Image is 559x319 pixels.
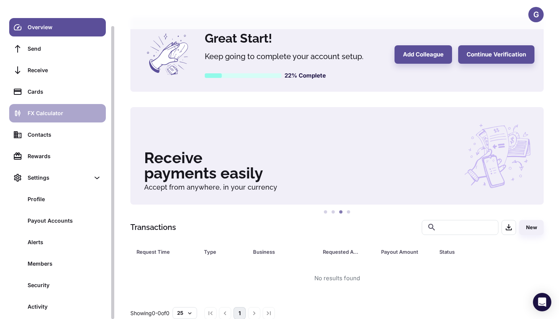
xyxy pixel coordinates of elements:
button: 2 [329,208,337,216]
span: Requested Amount [323,246,372,257]
a: Members [9,255,106,273]
h3: Receive payments easily [144,150,530,181]
div: Status [439,246,502,257]
div: Payout Accounts [28,217,101,225]
div: Send [28,45,101,53]
div: Alerts [28,238,101,246]
a: Activity [9,298,106,316]
button: 4 [345,208,352,216]
a: Cards [9,83,106,101]
h1: Transactions [130,221,176,233]
h6: Accept from anywhere, in your currency [144,184,530,191]
span: Payout Amount [381,246,430,257]
h5: Keep going to complete your account setup. [205,51,385,62]
a: Overview [9,18,106,36]
button: G [528,7,544,22]
div: Request Time [136,246,185,257]
span: Type [204,246,244,257]
div: Overview [28,23,101,31]
div: Cards [28,88,101,96]
p: Showing 0-0 of 0 [130,309,169,317]
div: Settings [28,174,90,182]
a: FX Calculator [9,104,106,122]
div: Open Intercom Messenger [533,293,551,311]
a: Receive [9,61,106,79]
button: New [519,220,544,235]
a: Contacts [9,126,106,144]
button: Continue Verification [458,45,534,64]
a: Alerts [9,233,106,251]
div: Profile [28,195,101,203]
a: Security [9,276,106,294]
button: 25 [173,307,197,319]
a: Send [9,40,106,58]
a: Profile [9,190,106,208]
div: FX Calculator [28,109,101,117]
div: Contacts [28,131,101,139]
span: Status [439,246,512,257]
div: Requested Amount [323,246,362,257]
div: Payout Amount [381,246,420,257]
div: Members [28,259,101,268]
span: Request Time [136,246,195,257]
div: No results found [314,274,360,283]
div: Type [204,246,234,257]
div: Activity [28,302,101,311]
div: Rewards [28,152,101,160]
button: 1 [322,208,329,216]
a: Payout Accounts [9,212,106,230]
button: Add Colleague [395,45,452,64]
div: Receive [28,66,101,74]
h4: Great Start! [205,29,385,48]
div: Settings [9,169,106,187]
button: 3 [337,208,345,216]
a: Rewards [9,147,106,165]
h6: 22% Complete [284,71,326,80]
div: Security [28,281,101,289]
